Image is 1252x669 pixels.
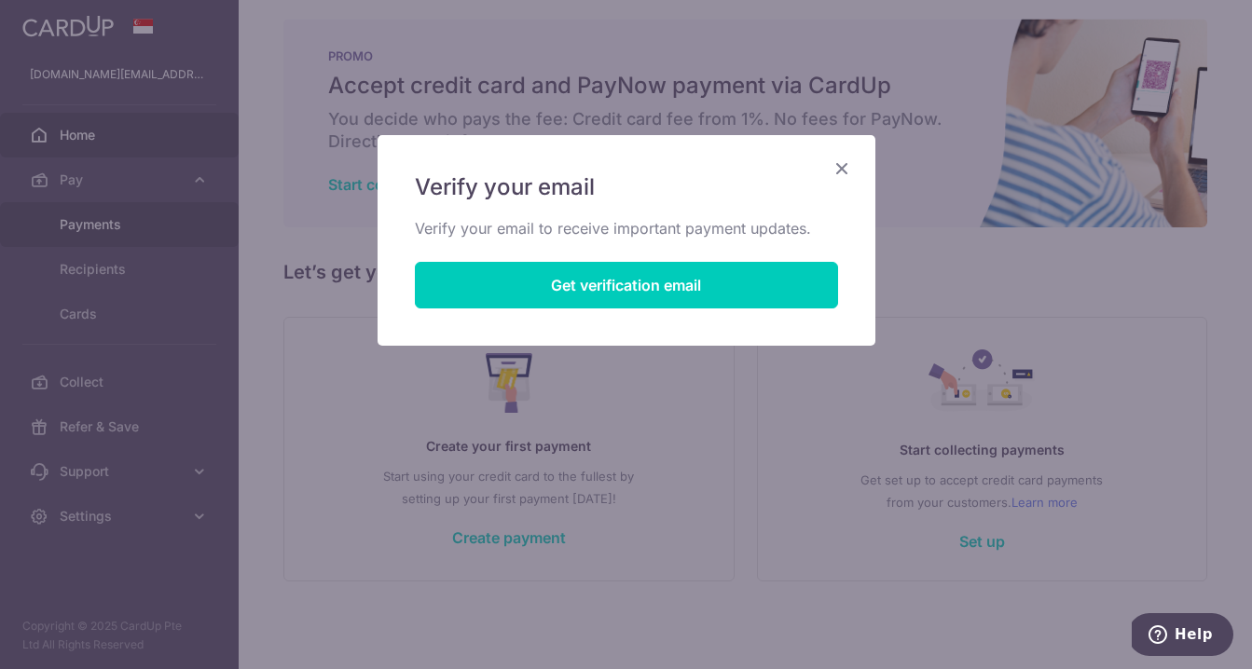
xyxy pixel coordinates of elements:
button: Close [831,157,853,180]
p: Verify your email to receive important payment updates. [415,217,838,239]
span: Verify your email [415,172,595,202]
button: Get verification email [415,262,838,308]
iframe: Opens a widget where you can find more information [1132,613,1233,660]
